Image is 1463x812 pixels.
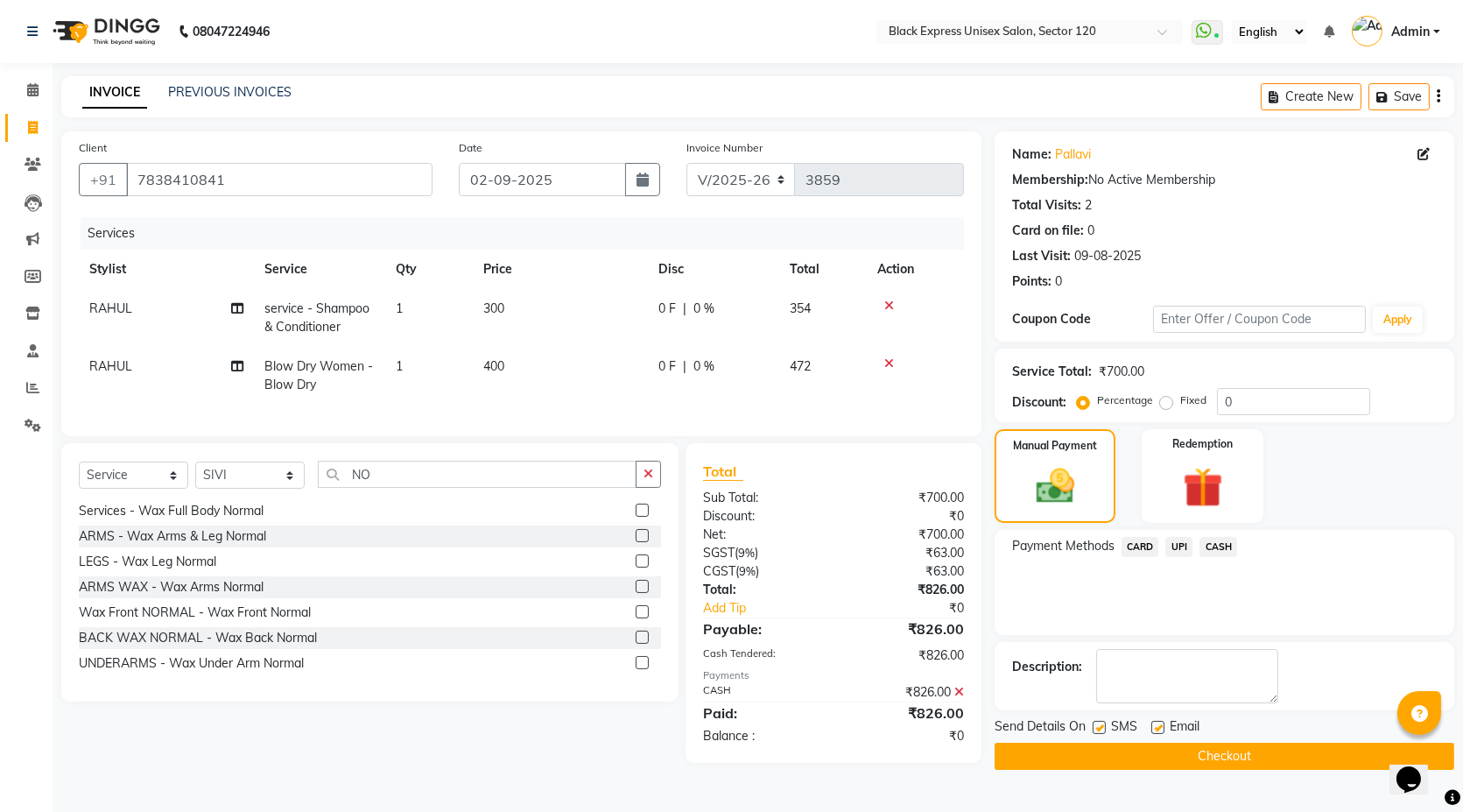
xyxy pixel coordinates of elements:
[79,527,266,546] div: ARMS - Wax Arms & Leg Normal
[1389,742,1445,794] iframe: chat widget
[79,163,128,196] button: +91
[833,581,977,599] div: ₹826.00
[833,618,977,639] div: ₹826.00
[1373,307,1423,333] button: Apply
[1180,392,1206,408] label: Fixed
[833,489,977,507] div: ₹700.00
[89,358,132,374] span: RAHUL
[690,618,833,639] div: Payable:
[79,250,254,289] th: Stylist
[703,563,735,579] span: CGST
[833,526,977,544] div: ₹700.00
[396,300,403,316] span: 1
[995,743,1454,770] button: Checkout
[1055,145,1091,164] a: Pallavi
[833,727,977,745] div: ₹0
[1012,272,1052,291] div: Points:
[459,140,482,156] label: Date
[1097,392,1153,408] label: Percentage
[693,357,714,376] span: 0 %
[648,250,779,289] th: Disc
[833,544,977,562] div: ₹63.00
[1012,310,1154,328] div: Coupon Code
[79,629,317,647] div: BACK WAX NORMAL - Wax Back Normal
[833,646,977,665] div: ₹826.00
[1012,393,1066,412] div: Discount:
[690,544,833,562] div: ( )
[690,507,833,526] div: Discount:
[1012,171,1088,189] div: Membership:
[1012,171,1437,189] div: No Active Membership
[1012,222,1084,240] div: Card on file:
[1170,717,1199,739] span: Email
[779,250,867,289] th: Total
[89,300,132,316] span: RAHUL
[1013,438,1097,454] label: Manual Payment
[995,717,1086,739] span: Send Details On
[168,84,292,100] a: PREVIOUS INVOICES
[396,358,403,374] span: 1
[79,654,304,673] div: UNDERARMS - Wax Under Arm Normal
[833,703,977,724] div: ₹826.00
[79,578,264,597] div: ARMS WAX - Wax Arms Normal
[473,250,648,289] th: Price
[82,77,147,109] a: INVOICE
[1122,537,1159,557] span: CARD
[690,489,833,507] div: Sub Total:
[1153,306,1366,333] input: Enter Offer / Coupon Code
[690,599,857,618] a: Add Tip
[690,581,833,599] div: Total:
[658,300,676,318] span: 0 F
[254,250,385,289] th: Service
[1368,83,1430,110] button: Save
[81,217,977,250] div: Services
[857,599,976,618] div: ₹0
[1099,363,1144,381] div: ₹700.00
[1172,436,1233,452] label: Redemption
[264,300,369,335] span: service - Shampoo & Conditioner
[79,553,216,571] div: LEGS - Wax Leg Normal
[1085,196,1092,215] div: 2
[739,564,756,578] span: 9%
[693,300,714,318] span: 0 %
[867,250,964,289] th: Action
[1055,272,1062,291] div: 0
[690,562,833,581] div: ( )
[483,358,504,374] span: 400
[703,545,735,561] span: SGST
[833,683,977,702] div: ₹826.00
[1012,658,1082,676] div: Description:
[833,562,977,581] div: ₹63.00
[690,727,833,745] div: Balance :
[683,300,686,318] span: |
[790,300,811,316] span: 354
[1012,247,1071,265] div: Last Visit:
[1012,145,1052,164] div: Name:
[1165,537,1192,557] span: UPI
[703,462,743,481] span: Total
[79,604,311,622] div: Wax Front NORMAL - Wax Front Normal
[1074,247,1141,265] div: 09-08-2025
[1391,23,1430,41] span: Admin
[264,358,373,392] span: Blow Dry Women - Blow Dry
[1012,537,1115,555] span: Payment Methods
[318,461,637,488] input: Search or Scan
[790,358,811,374] span: 472
[658,357,676,376] span: 0 F
[738,546,755,560] span: 9%
[483,300,504,316] span: 300
[690,683,833,702] div: CASH
[690,526,833,544] div: Net:
[1024,464,1087,508] img: _cash.svg
[385,250,473,289] th: Qty
[193,7,270,56] b: 08047224946
[703,668,963,683] div: Payments
[1261,83,1361,110] button: Create New
[126,163,433,196] input: Search by Name/Mobile/Email/Code
[1352,16,1382,46] img: Admin
[45,7,165,56] img: logo
[79,140,107,156] label: Client
[690,703,833,724] div: Paid:
[1012,363,1092,381] div: Service Total:
[683,357,686,376] span: |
